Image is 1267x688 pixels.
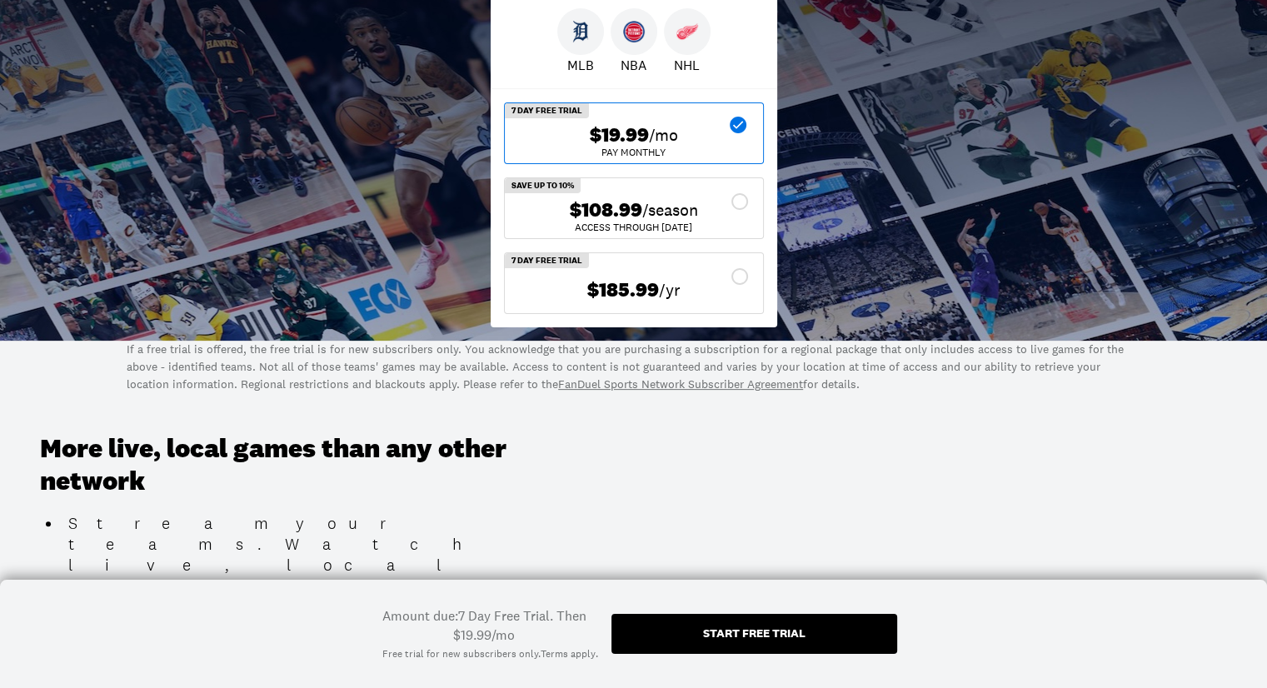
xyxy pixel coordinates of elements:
p: MLB [567,55,594,75]
h3: More live, local games than any other network [40,433,574,497]
p: NHL [674,55,700,75]
span: /mo [649,123,678,147]
p: If a free trial is offered, the free trial is for new subscribers only. You acknowledge that you ... [127,341,1140,393]
div: ACCESS THROUGH [DATE] [518,222,750,232]
div: Start free trial [703,627,806,639]
span: $108.99 [570,198,642,222]
span: /season [642,198,698,222]
div: Amount due: 7 Day Free Trial. Then $19.99/mo [371,606,598,644]
p: NBA [621,55,646,75]
span: $185.99 [587,278,659,302]
span: /yr [659,278,681,302]
img: Red Wings [676,21,698,42]
img: Tigers [570,21,591,42]
span: $19.99 [590,123,649,147]
div: 7 Day Free Trial [505,253,589,268]
div: 7 Day Free Trial [505,103,589,118]
a: Terms apply [541,647,596,661]
div: Free trial for new subscribers only. . [382,647,598,661]
li: Stream your teams. Watch live, local NBA, NHL, and MLB games all season [62,513,574,638]
a: FanDuel Sports Network Subscriber Agreement [558,376,803,391]
img: Pistons [623,21,645,42]
div: Save Up To 10% [505,178,581,193]
div: Pay Monthly [518,147,750,157]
